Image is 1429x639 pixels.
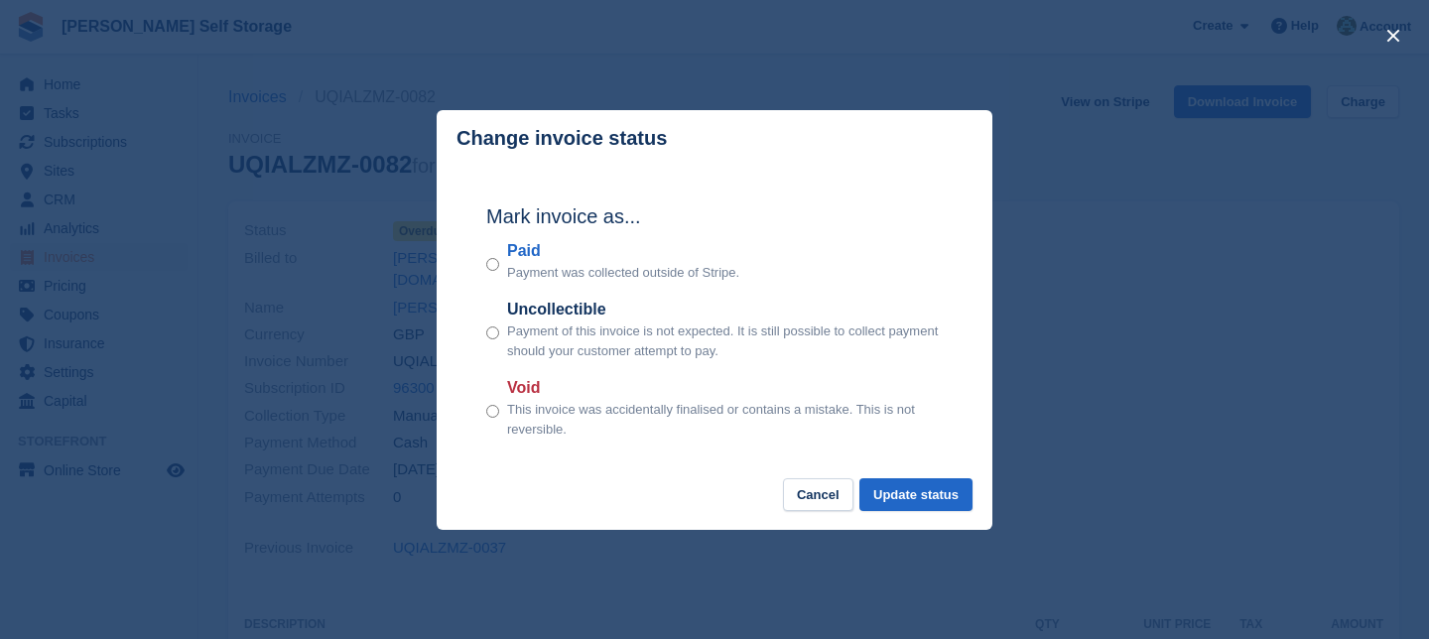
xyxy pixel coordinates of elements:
[507,321,943,360] p: Payment of this invoice is not expected. It is still possible to collect payment should your cust...
[783,478,853,511] button: Cancel
[507,298,943,321] label: Uncollectible
[486,201,943,231] h2: Mark invoice as...
[507,376,943,400] label: Void
[859,478,973,511] button: Update status
[507,400,943,439] p: This invoice was accidentally finalised or contains a mistake. This is not reversible.
[507,263,739,283] p: Payment was collected outside of Stripe.
[507,239,739,263] label: Paid
[1377,20,1409,52] button: close
[456,127,667,150] p: Change invoice status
